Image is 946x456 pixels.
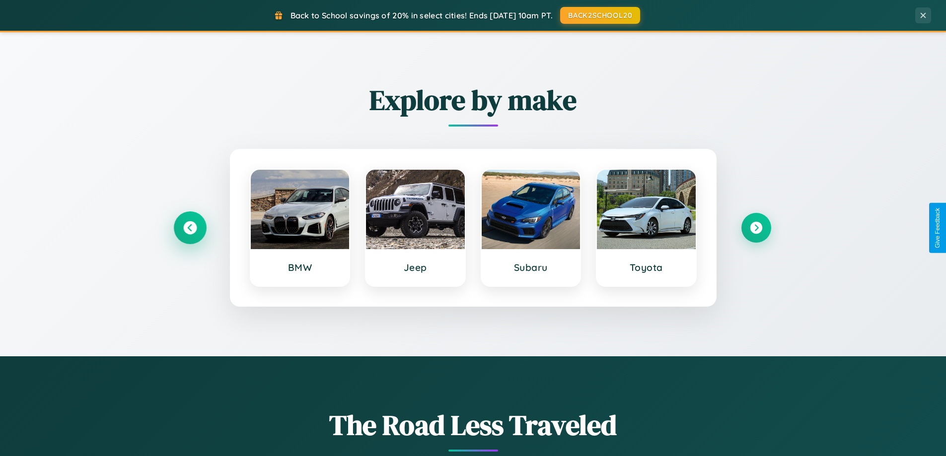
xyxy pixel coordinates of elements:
[291,10,553,20] span: Back to School savings of 20% in select cities! Ends [DATE] 10am PT.
[261,261,340,273] h3: BMW
[492,261,571,273] h3: Subaru
[175,81,771,119] h2: Explore by make
[175,406,771,444] h1: The Road Less Traveled
[934,208,941,248] div: Give Feedback
[560,7,640,24] button: BACK2SCHOOL20
[376,261,455,273] h3: Jeep
[607,261,686,273] h3: Toyota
